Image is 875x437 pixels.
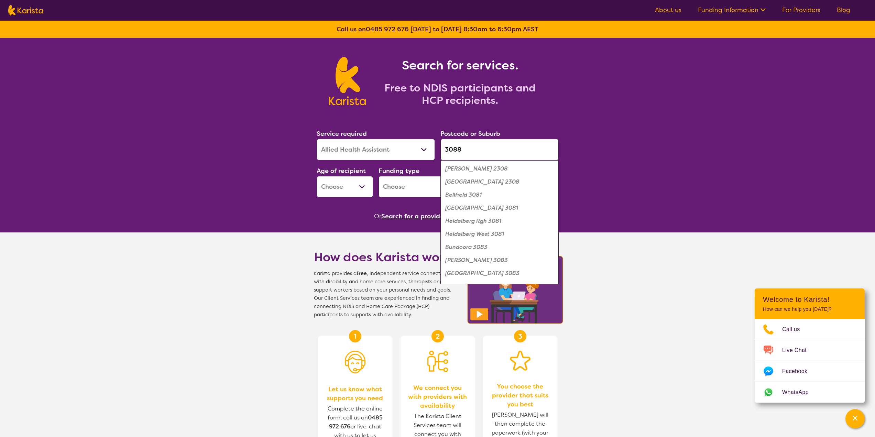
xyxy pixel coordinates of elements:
button: Channel Menu [845,409,865,428]
h2: Free to NDIS participants and HCP recipients. [374,82,546,107]
em: [GEOGRAPHIC_DATA] 3083 [445,270,519,277]
span: You choose the provider that suits you best [490,382,550,409]
h2: Welcome to Karista! [763,295,856,304]
span: Or [374,211,381,221]
a: Web link opens in a new tab. [755,382,865,403]
div: Bundoora 3083 [444,241,555,254]
b: free [357,270,367,277]
span: Karista provides a , independent service connecting you with disability and home care services, t... [314,270,458,319]
div: La Trobe University 3083 [444,267,555,280]
label: Service required [317,130,367,138]
img: Person with headset icon [345,351,365,373]
em: [GEOGRAPHIC_DATA] 2308 [445,178,519,185]
button: Search for a provider to leave a review [381,211,501,221]
input: Type [440,139,559,160]
img: Karista logo [8,5,43,15]
em: [PERSON_NAME] 3083 [445,256,508,264]
span: WhatsApp [782,387,817,397]
span: Let us know what supports you need [325,385,385,403]
div: Newcastle University 2308 [444,175,555,188]
em: [PERSON_NAME] 3085 [445,283,508,290]
span: Call us [782,324,808,335]
div: 2 [431,330,444,342]
div: Heidelberg West 3081 [444,228,555,241]
label: Postcode or Suburb [440,130,500,138]
img: Karista video [465,254,566,326]
img: Person being matched to services icon [427,351,448,372]
em: Bundoora 3083 [445,243,488,251]
img: Karista logo [329,57,366,105]
div: Heidelberg Rgh 3081 [444,215,555,228]
div: Macleod 3085 [444,280,555,293]
div: Callaghan 2308 [444,162,555,175]
a: Funding Information [698,6,766,14]
b: Call us on [DATE] to [DATE] 8:30am to 6:30pm AEST [337,25,538,33]
span: Live Chat [782,345,815,356]
em: [PERSON_NAME] 2308 [445,165,508,172]
div: 3 [514,330,526,342]
div: 1 [349,330,361,342]
a: For Providers [782,6,820,14]
a: 0485 972 676 [366,25,409,33]
a: Blog [837,6,850,14]
em: Bellfield 3081 [445,191,482,198]
h1: How does Karista work? [314,249,458,265]
div: Channel Menu [755,288,865,403]
ul: Choose channel [755,319,865,403]
img: Star icon [510,351,531,371]
p: How can we help you [DATE]? [763,306,856,312]
em: Heidelberg West 3081 [445,230,504,238]
a: About us [655,6,681,14]
h1: Search for services. [374,57,546,74]
em: [GEOGRAPHIC_DATA] 3081 [445,204,518,211]
div: Kingsbury 3083 [444,254,555,267]
em: Heidelberg Rgh 3081 [445,217,501,225]
span: Facebook [782,366,816,376]
label: Age of recipient [317,167,366,175]
div: Bellfield 3081 [444,188,555,201]
span: We connect you with providers with availability [407,383,468,410]
div: Heidelberg Heights 3081 [444,201,555,215]
label: Funding type [379,167,419,175]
